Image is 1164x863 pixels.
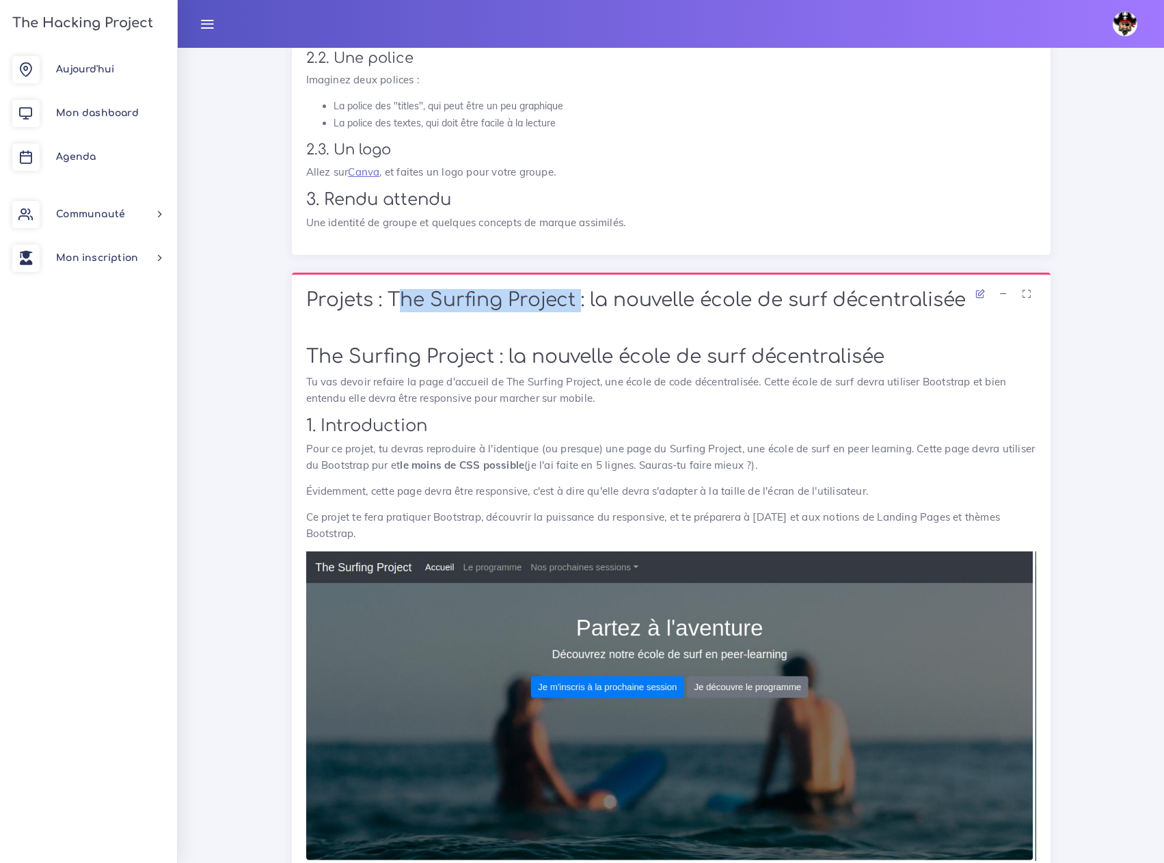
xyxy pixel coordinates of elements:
h3: 2.2. Une police [306,50,1036,67]
h1: Projets : The Surfing Project : la nouvelle école de surf décentralisée [306,289,1036,312]
p: Imaginez deux polices : [306,72,1036,88]
p: Pour ce projet, tu devras reproduire à l'identique (ou presque) une page du Surfing Project, une ... [306,441,1036,474]
h2: 1. Introduction [306,416,1036,436]
span: Mon inscription [56,253,138,263]
span: Communauté [56,209,125,219]
p: Ce projet te fera pratiquer Bootstrap, découvrir la puissance du responsive, et te préparera à [D... [306,509,1036,542]
li: La police des "titles", qui peut être un peu graphique [334,98,1036,115]
p: Allez sur , et faites un logo pour votre groupe. [306,164,1036,180]
p: Évidemment, cette page devra être responsive, c'est à dire qu'elle devra s'adapter à la taille de... [306,483,1036,499]
strong: le moins de CSS possible [400,458,524,471]
li: La police des textes, qui doit être facile à la lecture [334,115,1036,132]
h3: 2.3. Un logo [306,141,1036,159]
span: Mon dashboard [56,108,139,118]
img: 8MTUXBZ.png [306,551,1036,861]
p: Tu vas devoir refaire la page d'accueil de The Surfing Project, une école de code décentralisée. ... [306,374,1036,407]
h1: The Surfing Project : la nouvelle école de surf décentralisée [306,346,1036,369]
span: Aujourd'hui [56,64,114,74]
a: Canva [348,165,379,178]
h3: The Hacking Project [8,16,153,31]
img: avatar [1113,12,1137,36]
span: Agenda [56,152,96,162]
p: Une identité de groupe et quelques concepts de marque assimilés. [306,215,1036,231]
h2: 3. Rendu attendu [306,190,1036,210]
